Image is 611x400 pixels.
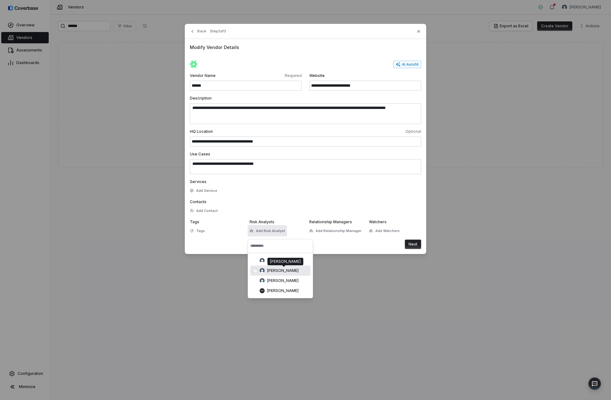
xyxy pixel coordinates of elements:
[190,199,206,204] span: Contacts
[270,259,301,264] div: [PERSON_NAME]
[260,258,265,263] img: Bill Admin avatar
[190,152,210,156] span: Use Cases
[188,185,219,196] button: Add Service
[267,258,299,263] span: [PERSON_NAME]
[190,96,212,100] span: Description
[188,26,208,37] button: Back
[260,278,265,283] img: Hammed Bakare avatar
[256,229,285,233] span: Add Risk Analyst
[316,229,361,233] span: Add Relationship Manager
[247,73,302,78] span: Required
[405,240,421,249] button: Next
[267,278,299,283] span: [PERSON_NAME]
[190,179,206,184] span: Services
[367,225,402,236] button: Add Watchers
[309,73,421,78] span: Website
[369,219,387,224] span: Watchers
[250,219,274,224] span: Risk Analysts
[309,219,352,224] span: Relationship Managers
[248,253,313,298] div: Suggestions
[190,44,421,51] span: Modify Vendor Details
[307,129,421,134] span: Optional
[190,219,199,224] span: Tags
[188,205,220,216] button: Add Contact
[267,288,299,293] span: [PERSON_NAME]
[190,129,304,134] span: HQ Location
[196,229,205,233] span: Tags
[260,268,265,273] img: Daniel Aranibar avatar
[210,29,226,34] span: Step 2 of 3
[267,268,299,273] span: [PERSON_NAME]
[393,61,421,68] button: AI Autofill
[260,288,265,293] span: SX
[190,73,245,78] span: Vendor Name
